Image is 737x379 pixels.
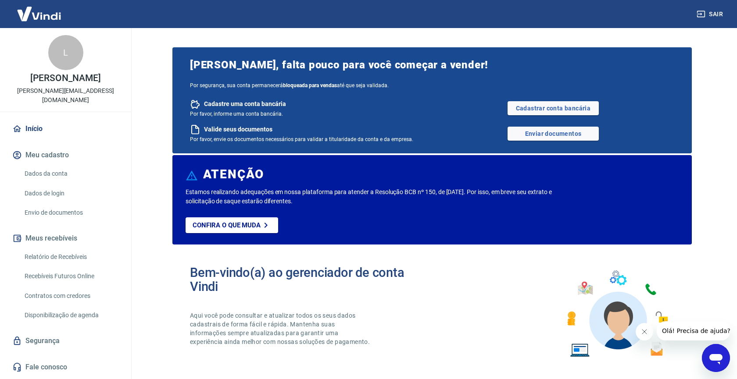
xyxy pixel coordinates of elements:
a: Dados de login [21,184,121,202]
a: Relatório de Recebíveis [21,248,121,266]
h2: Bem-vindo(a) ao gerenciador de conta Vindi [190,266,432,294]
span: Cadastre uma conta bancária [204,100,286,108]
button: Sair [695,6,726,22]
a: Cadastrar conta bancária [508,101,599,115]
iframe: Mensagem da empresa [657,321,730,340]
h6: ATENÇÃO [203,170,264,179]
iframe: Botão para abrir a janela de mensagens [702,344,730,372]
p: [PERSON_NAME] [30,74,100,83]
a: Dados da conta [21,165,121,183]
a: Segurança [11,331,121,351]
a: Recebíveis Futuros Online [21,267,121,285]
p: Estamos realizando adequações em nossa plataforma para atender a Resolução BCB nº 150, de [DATE].... [186,188,580,206]
span: Valide seus documentos [204,125,272,134]
a: Disponibilização de agenda [21,306,121,324]
span: Por segurança, sua conta permanecerá até que seja validada. [190,82,674,89]
a: Envio de documentos [21,204,121,222]
p: [PERSON_NAME][EMAIL_ADDRESS][DOMAIN_NAME] [7,86,124,105]
span: Por favor, envie os documentos necessários para validar a titularidade da conta e da empresa. [190,136,413,142]
button: Meus recebíveis [11,229,121,248]
div: L [48,35,83,70]
img: Vindi [11,0,68,27]
a: Confira o que muda [186,217,278,233]
span: Por favor, informe uma conta bancária. [190,111,283,117]
p: Confira o que muda [193,221,261,229]
img: Imagem de um avatar masculino com diversos icones exemplificando as funcionalidades do gerenciado... [559,266,674,362]
a: Contratos com credores [21,287,121,305]
p: Aqui você pode consultar e atualizar todos os seus dados cadastrais de forma fácil e rápida. Mant... [190,311,372,346]
a: Enviar documentos [508,127,599,141]
a: Fale conosco [11,358,121,377]
span: [PERSON_NAME], falta pouco para você começar a vender! [190,58,674,72]
button: Meu cadastro [11,145,121,165]
b: bloqueada para vendas [283,82,337,89]
span: Olá! Precisa de ajuda? [5,6,74,13]
a: Início [11,119,121,138]
iframe: Fechar mensagem [636,323,653,340]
